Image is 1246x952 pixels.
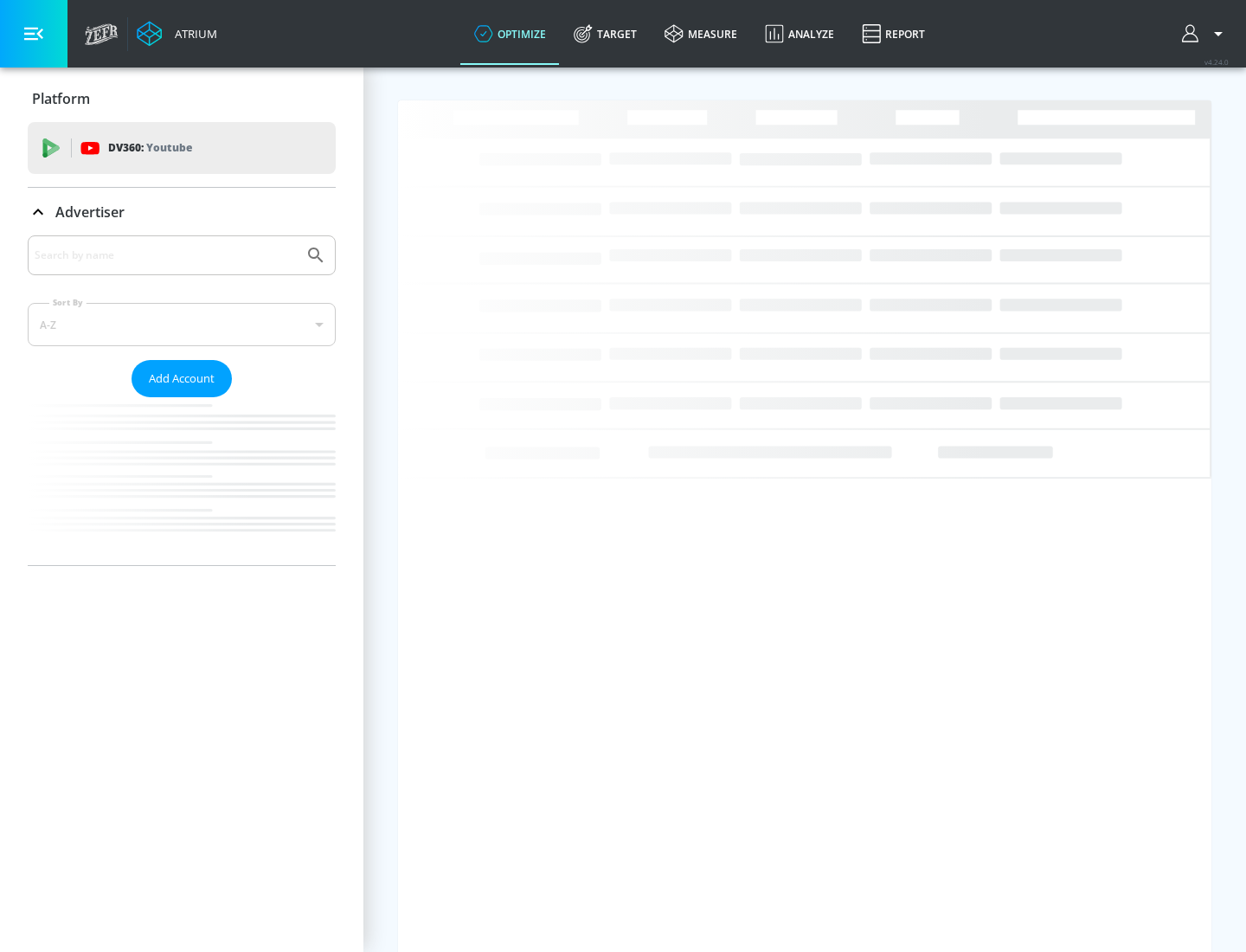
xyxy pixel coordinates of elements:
[651,3,751,65] a: measure
[108,138,192,158] p: DV360:
[32,89,90,108] p: Platform
[1204,57,1229,67] span: v 4.24.0
[28,303,336,346] div: A-Z
[560,3,651,65] a: Target
[28,188,336,236] div: Advertiser
[848,3,939,65] a: Report
[146,138,192,157] p: Youtube
[149,369,215,389] span: Add Account
[28,397,336,565] nav: list of Advertiser
[55,203,125,222] p: Advertiser
[168,26,217,42] div: Atrium
[132,360,232,397] button: Add Account
[49,297,87,308] label: Sort By
[460,3,560,65] a: optimize
[28,74,336,123] div: Platform
[28,235,336,565] div: Advertiser
[35,244,297,267] input: Search by name
[28,122,336,174] div: DV360: Youtube
[137,21,217,47] a: Atrium
[751,3,848,65] a: Analyze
